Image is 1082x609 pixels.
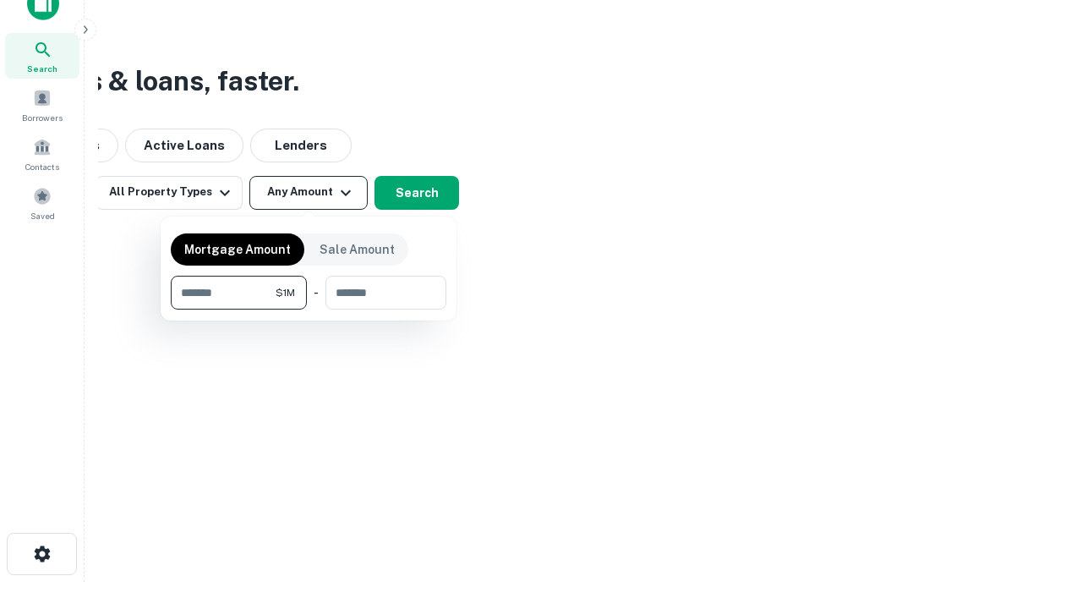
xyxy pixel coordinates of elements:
[320,240,395,259] p: Sale Amount
[184,240,291,259] p: Mortgage Amount
[314,276,319,310] div: -
[997,474,1082,555] iframe: Chat Widget
[276,285,295,300] span: $1M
